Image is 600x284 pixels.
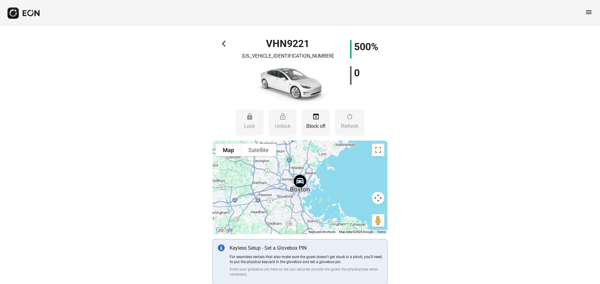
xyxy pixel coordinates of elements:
p: [US_VEHICLE_IDENTIFICATION_NUMBER] [242,52,333,60]
h1: VHN9221 [266,40,309,47]
a: Terms (opens in new tab) [377,230,386,233]
button: Keyboard shortcuts [308,230,335,234]
img: info [218,244,225,251]
img: Google [214,226,235,234]
span: Map data ©2025 Google [339,230,373,233]
p: Keyless Setup - Set a Glovebox PIN [230,244,382,252]
button: Toggle fullscreen view [372,144,384,156]
img: car [244,62,332,106]
button: Show satellite imagery [241,144,276,156]
a: Open this area in Google Maps (opens a new window) [214,226,235,234]
p: For seamless rentals that also make sure the guest doesn’t get stuck in a pinch, you’ll need to p... [230,254,382,264]
h1: 500% [354,43,378,51]
p: Block off [305,123,327,130]
button: Show street map [216,144,241,156]
button: Drag Pegman onto the map to open Street View [372,214,384,227]
h1: 0 [354,69,360,77]
span: arrow_back_ios [222,40,229,47]
span: event_busy [312,113,320,120]
button: Map camera controls [372,192,384,204]
p: Enter your globebox pin here so we can securely provide the guest the physical key when necessary. [230,267,382,277]
span: menu [585,8,592,16]
button: Block off [302,110,330,136]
